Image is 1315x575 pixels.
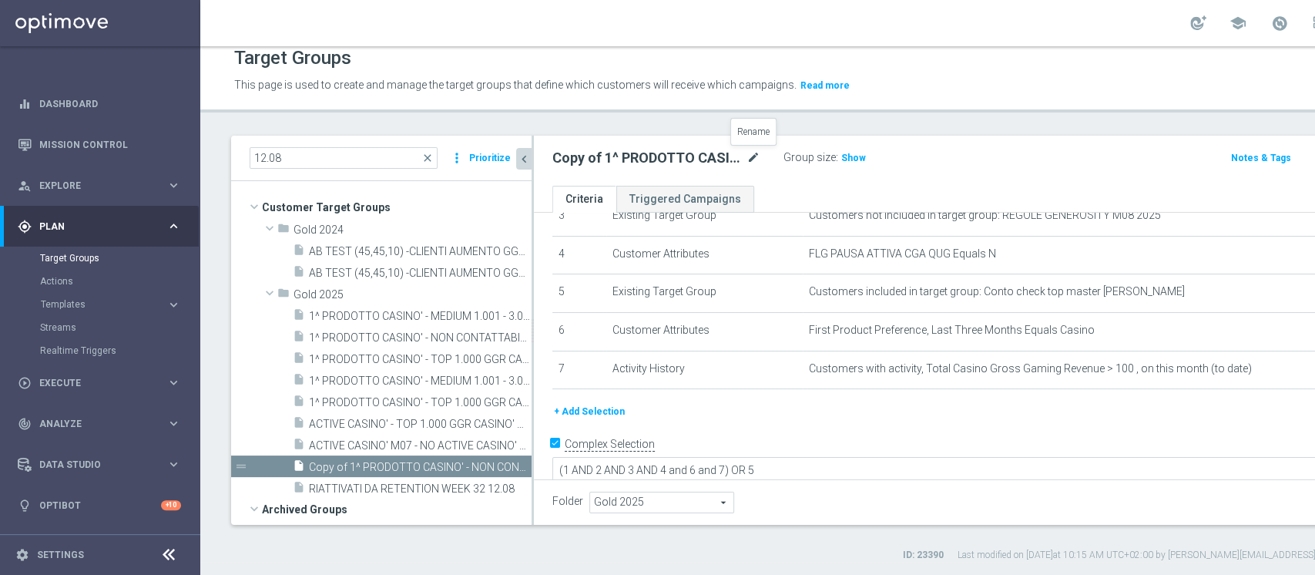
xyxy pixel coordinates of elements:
i: keyboard_arrow_right [166,416,181,431]
h2: Copy of 1^ PRODOTTO CASINO' - NON CONTATTABILI - GGR CASINO' M08 > 100 12.08 [552,149,743,167]
span: Show [841,153,866,163]
span: First Product Preference, Last Three Months Equals Casino [809,324,1095,337]
button: lightbulb Optibot +10 [17,499,182,512]
button: equalizer Dashboard [17,98,182,110]
button: track_changes Analyze keyboard_arrow_right [17,418,182,430]
div: Templates [41,300,166,309]
td: 6 [552,312,606,351]
a: Dashboard [39,83,181,124]
a: Settings [37,550,84,560]
label: Group size [783,151,836,164]
span: AB TEST (45,45,10) -CLIENTI AUMENTO GGR E BONUS CONS. &gt;20% - GGR M6 &gt;100 12.08 2 LISTA [309,267,532,280]
span: Plan [39,222,166,231]
i: insert_drive_file [293,244,305,261]
i: insert_drive_file [293,459,305,477]
i: keyboard_arrow_right [166,219,181,234]
span: AB TEST (45,45,10) -CLIENTI AUMENTO GGR E BONUS CONS. &gt;20% - GGR M6 &gt;100 12.08 1 LISTA [309,245,532,258]
button: Mission Control [17,139,182,151]
span: FLG PAUSA ATTIVA CGA QUG Equals N [809,247,996,261]
i: equalizer [18,97,32,111]
i: chevron_left [517,152,532,166]
button: Data Studio keyboard_arrow_right [17,459,182,471]
input: Quick find group or folder [250,147,438,169]
span: Archived Groups [262,499,532,520]
span: Execute [39,378,166,388]
i: track_changes [18,417,32,431]
label: : [836,151,838,164]
button: Prioritize [467,148,513,169]
span: Analyze [39,419,166,429]
i: keyboard_arrow_right [166,178,181,193]
i: insert_drive_file [293,373,305,391]
button: + Add Selection [552,403,626,420]
span: school [1229,15,1246,32]
a: Actions [40,275,160,287]
div: +10 [161,500,181,510]
a: Mission Control [39,124,181,165]
label: Folder [552,495,583,508]
td: Customer Attributes [606,312,803,351]
button: play_circle_outline Execute keyboard_arrow_right [17,377,182,389]
i: insert_drive_file [293,416,305,434]
span: Customers with activity, Total Casino Gross Gaming Revenue > 100 , on this month (to date) [809,362,1252,375]
i: keyboard_arrow_right [166,375,181,390]
a: Target Groups [40,252,160,264]
label: Complex Selection [565,437,655,452]
div: Analyze [18,417,166,431]
a: Optibot [39,485,161,526]
div: Data Studio [18,458,166,472]
span: 1^ PRODOTTO CASINO&#x27; - MEDIUM 1.001 - 3.000 GGR CASINO&#x27; M08 12.08 [309,310,532,323]
div: Mission Control [18,124,181,165]
span: 1^ PRODOTTO CASINO&#x27; - TOP 1.000 GGR CASINO&#x27; M08 12.08 [309,353,532,366]
i: lightbulb [18,499,32,513]
i: insert_drive_file [293,265,305,283]
span: close [421,152,434,164]
i: insert_drive_file [293,481,305,499]
label: ID: 23390 [903,549,944,562]
span: This page is used to create and manage the target groups that define which customers will receive... [234,79,797,91]
i: insert_drive_file [293,330,305,348]
td: 5 [552,274,606,313]
button: Templates keyboard_arrow_right [40,298,182,311]
i: insert_drive_file [293,308,305,326]
span: RIATTIVATI DA RETENTION WEEK 32 12.08 [309,483,532,496]
i: insert_drive_file [293,351,305,369]
i: gps_fixed [18,220,32,234]
div: gps_fixed Plan keyboard_arrow_right [17,220,182,233]
i: mode_edit [746,149,760,167]
span: 1^ PRODOTTO CASINO' - MEDIUM 1.001 - 3.000 GGR CASINO' M08 19.08 [309,375,532,388]
td: Existing Target Group [606,198,803,237]
a: Criteria [552,186,616,213]
span: Customer Target Groups [262,197,532,218]
i: play_circle_outline [18,376,32,390]
td: 3 [552,198,606,237]
i: insert_drive_file [293,395,305,412]
td: Activity History [606,351,803,389]
div: Actions [40,270,199,293]
div: Execute [18,376,166,390]
button: chevron_left [516,148,532,170]
span: Templates [41,300,151,309]
button: Notes & Tags [1229,150,1293,166]
span: Data Studio [39,460,166,469]
td: Customer Attributes [606,236,803,274]
span: Customers not included in target group: REGOLE GENEROSITY M08 2025 [809,209,1161,222]
i: more_vert [449,147,465,169]
i: settings [15,548,29,562]
span: Customers included in target group: Conto check top master [PERSON_NAME] [809,285,1185,298]
a: Streams [40,321,160,334]
i: keyboard_arrow_right [166,457,181,472]
td: 4 [552,236,606,274]
div: Realtime Triggers [40,339,199,362]
span: Copy of 1^ PRODOTTO CASINO' - NON CONTATTABILI - GGR CASINO' M08 &gt; 100 12.08 [309,461,532,474]
span: ACTIVE CASINO&#x27; - TOP 1.000 GGR CASINO&#x27; M08 (NO 1^ PRODOTTO CASINO&#x27; PER GGR M08) 12.08 [309,418,532,431]
button: Read more [799,77,851,94]
i: person_search [18,179,32,193]
button: person_search Explore keyboard_arrow_right [17,180,182,192]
